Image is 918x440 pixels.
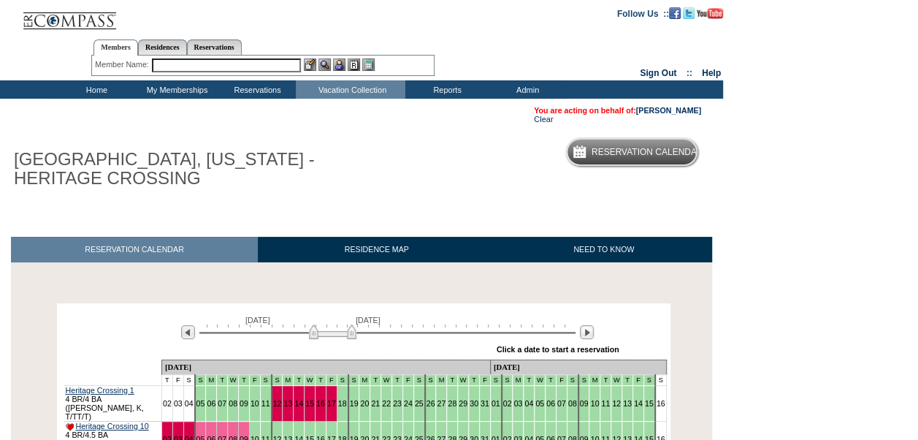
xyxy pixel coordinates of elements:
a: 27 [437,399,445,408]
img: Reservations [348,58,360,71]
a: 28 [448,399,456,408]
span: [DATE] [356,316,380,325]
a: 14 [634,399,643,408]
img: favorite [66,423,74,430]
td: Mountains Mud Season - Fall 2025 [524,375,535,386]
div: Click a date to start a reservation [497,345,619,354]
a: 07 [557,399,566,408]
td: Reports [405,80,486,99]
img: Impersonate [333,58,345,71]
td: Mountains Mud Season - Fall 2025 [643,375,654,386]
td: Mountains Mud Season - Fall 2025 [294,375,305,386]
td: Mountains Mud Season - Fall 2025 [283,375,294,386]
span: [DATE] [245,316,270,325]
td: My Memberships [135,80,215,99]
a: NEED TO KNOW [495,237,712,262]
a: 16 [657,399,665,408]
a: Clear [534,115,553,124]
a: 24 [404,399,413,408]
a: 02 [503,399,512,408]
a: 08 [229,399,237,408]
td: Mountains Mud Season - Fall 2025 [413,375,424,386]
a: Help [702,68,721,78]
td: Mountains Mud Season - Fall 2025 [436,375,447,386]
td: Mountains Mud Season - Fall 2025 [447,375,458,386]
a: 08 [568,399,577,408]
a: 05 [535,399,544,408]
td: Mountains Mud Season - Fall 2025 [249,375,260,386]
img: Become our fan on Facebook [669,7,681,19]
td: Reservations [215,80,296,99]
img: b_calculator.gif [362,58,375,71]
a: 17 [327,399,336,408]
a: 13 [623,399,632,408]
a: 10 [590,399,599,408]
td: Mountains Mud Season - Fall 2025 [578,375,589,386]
td: Mountains Mud Season - Fall 2025 [326,375,337,386]
td: Mountains Mud Season - Fall 2025 [392,375,403,386]
td: Mountains Mud Season - Fall 2025 [611,375,622,386]
td: Mountains Mud Season - Fall 2025 [425,375,436,386]
td: Mountains Mud Season - Fall 2025 [315,375,326,386]
a: 06 [546,399,555,408]
a: 09 [240,399,248,408]
a: 02 [163,399,172,408]
td: Mountains Mud Season - Fall 2025 [238,375,249,386]
td: Follow Us :: [617,7,669,19]
td: Mountains Mud Season - Fall 2025 [458,375,469,386]
td: Mountains Mud Season - Fall 2025 [479,375,490,386]
a: 23 [393,399,402,408]
img: Previous [181,325,195,339]
td: S [183,375,194,386]
td: Mountains Mud Season - Fall 2025 [381,375,392,386]
td: Admin [486,80,566,99]
td: Mountains Mud Season - Fall 2025 [469,375,480,386]
a: 30 [470,399,478,408]
td: Mountains Mud Season - Fall 2025 [359,375,370,386]
a: 11 [601,399,610,408]
a: Heritage Crossing 10 [75,422,148,430]
td: Mountains Mud Season - Fall 2025 [272,375,283,386]
a: [PERSON_NAME] [636,106,701,115]
a: Sign Out [640,68,676,78]
a: Members [93,39,138,56]
a: 04 [185,399,194,408]
img: Subscribe to our YouTube Channel [697,8,723,19]
a: 25 [415,399,424,408]
a: Heritage Crossing 1 [66,386,134,395]
td: Mountains Mud Season - Fall 2025 [556,375,567,386]
td: Mountains Mud Season - Fall 2025 [337,375,348,386]
td: Mountains Mud Season - Fall 2025 [490,375,501,386]
a: Reservations [187,39,242,55]
td: Mountains Mud Season - Fall 2025 [348,375,359,386]
td: Mountains Mud Season - Fall 2025 [195,375,206,386]
a: 07 [218,399,226,408]
a: Follow us on Twitter [683,8,695,17]
td: Mountains Mud Season - Fall 2025 [513,375,524,386]
h5: Reservation Calendar [592,148,703,157]
a: 12 [612,399,621,408]
td: Mountains Mud Season - Fall 2025 [622,375,633,386]
a: 04 [524,399,533,408]
td: Mountains Mud Season - Fall 2025 [402,375,413,386]
td: 4 BR/4 BA ([PERSON_NAME], K, T/TT/T) [64,386,162,422]
a: 20 [360,399,369,408]
a: RESIDENCE MAP [258,237,496,262]
a: 18 [338,399,347,408]
td: Mountains Mud Season - Fall 2025 [632,375,643,386]
td: Mountains Mud Season - Fall 2025 [535,375,546,386]
td: Mountains Mud Season - Fall 2025 [228,375,239,386]
div: Member Name: [95,58,151,71]
td: Mountains Mud Season - Fall 2025 [502,375,513,386]
td: Mountains Mud Season - Fall 2025 [206,375,217,386]
h1: [GEOGRAPHIC_DATA], [US_STATE] - HERITAGE CROSSING [11,147,338,191]
td: Mountains Mud Season - Fall 2025 [370,375,381,386]
a: 15 [305,399,314,408]
a: 21 [371,399,380,408]
a: 03 [174,399,183,408]
td: Mountains Mud Season - Fall 2025 [260,375,271,386]
td: Mountains Mud Season - Fall 2025 [589,375,600,386]
td: Mountains Mud Season - Fall 2025 [305,375,315,386]
a: Residences [138,39,187,55]
a: 12 [273,399,282,408]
